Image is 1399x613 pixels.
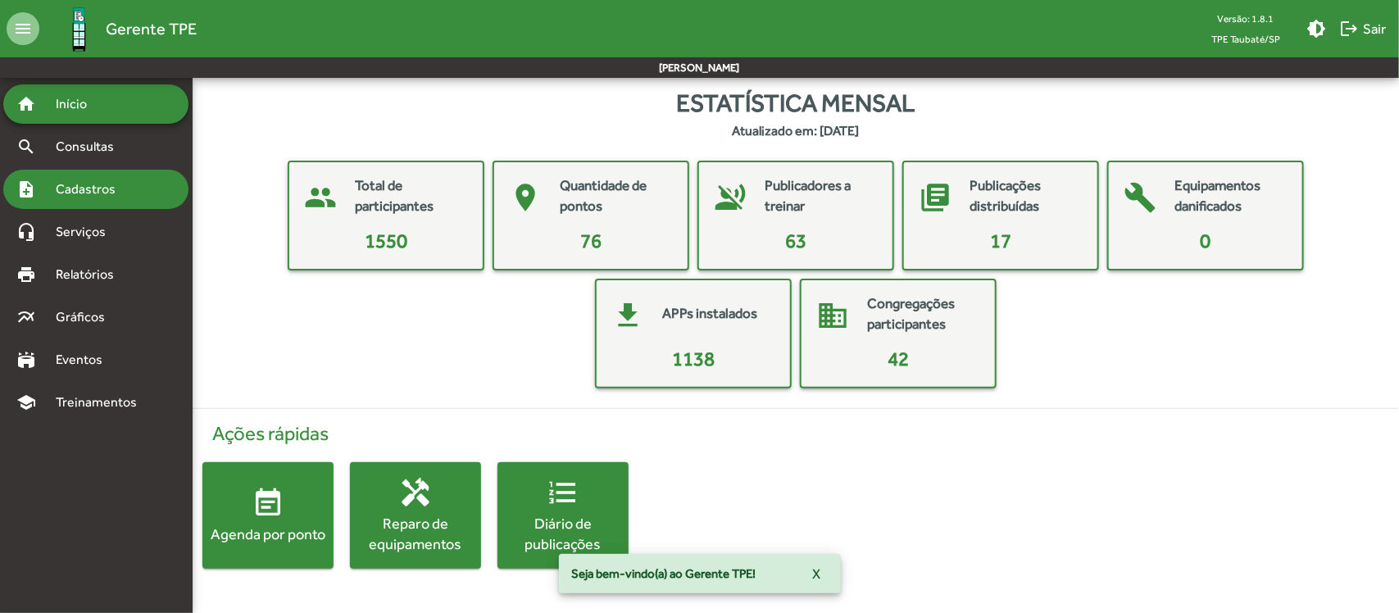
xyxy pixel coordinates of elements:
[888,347,909,370] span: 42
[501,173,550,222] mat-icon: place
[1201,229,1211,252] span: 0
[765,175,876,217] mat-card-title: Publicadores a treinar
[202,462,334,569] button: Agenda por ponto
[1198,29,1293,49] span: TPE Taubaté/SP
[350,513,481,554] div: Reparo de equipamentos
[252,487,284,520] mat-icon: event_note
[16,137,36,157] mat-icon: search
[808,291,857,340] mat-icon: domain
[1174,175,1286,217] mat-card-title: Equipamentos danificados
[52,2,106,56] img: Logo
[1306,19,1326,39] mat-icon: brightness_medium
[399,476,432,509] mat-icon: handyman
[1115,173,1165,222] mat-icon: build
[16,307,36,327] mat-icon: multiline_chart
[296,173,345,222] mat-icon: people
[547,476,579,509] mat-icon: format_list_numbered
[1339,19,1359,39] mat-icon: logout
[572,565,756,582] span: Seja bem-vindo(a) ao Gerente TPE!
[677,84,915,121] span: Estatística mensal
[1333,14,1392,43] button: Sair
[706,173,755,222] mat-icon: voice_over_off
[46,179,137,199] span: Cadastros
[662,303,757,325] mat-card-title: APPs instalados
[365,229,407,252] span: 1550
[16,393,36,412] mat-icon: school
[46,265,135,284] span: Relatórios
[1198,8,1293,29] div: Versão: 1.8.1
[16,222,36,242] mat-icon: headset_mic
[497,462,629,569] button: Diário de publicações
[46,94,111,114] span: Início
[46,393,157,412] span: Treinamentos
[1339,14,1386,43] span: Sair
[672,347,715,370] span: 1138
[990,229,1011,252] span: 17
[560,175,671,217] mat-card-title: Quantidade de pontos
[733,121,860,141] strong: Atualizado em: [DATE]
[46,137,135,157] span: Consultas
[16,265,36,284] mat-icon: print
[39,2,197,56] a: Gerente TPE
[580,229,602,252] span: 76
[911,173,960,222] mat-icon: library_books
[106,16,197,42] span: Gerente TPE
[202,524,334,544] div: Agenda por ponto
[7,12,39,45] mat-icon: menu
[16,179,36,199] mat-icon: note_add
[800,559,834,588] button: X
[202,422,1389,446] h4: Ações rápidas
[603,291,652,340] mat-icon: get_app
[355,175,466,217] mat-card-title: Total de participantes
[16,350,36,370] mat-icon: stadium
[46,222,128,242] span: Serviços
[785,229,806,252] span: 63
[970,175,1081,217] mat-card-title: Publicações distribuídas
[813,559,821,588] span: X
[497,513,629,554] div: Diário de publicações
[46,350,125,370] span: Eventos
[350,462,481,569] button: Reparo de equipamentos
[16,94,36,114] mat-icon: home
[867,293,979,335] mat-card-title: Congregações participantes
[46,307,127,327] span: Gráficos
